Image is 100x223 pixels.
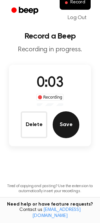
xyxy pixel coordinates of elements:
p: Tired of copying and pasting? Use the extension to automatically insert your recordings. [5,184,95,194]
button: Save Audio Record [53,111,79,138]
h1: Record a Beep [5,32,95,40]
button: Delete Audio Record [21,111,47,138]
div: Recording [36,94,64,101]
span: 0:03 [37,76,63,90]
a: Log Out [61,10,93,26]
p: Recording in progress. [5,46,95,54]
a: Beep [7,4,44,17]
span: Contact us [4,207,96,219]
a: [EMAIL_ADDRESS][DOMAIN_NAME] [32,208,81,218]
